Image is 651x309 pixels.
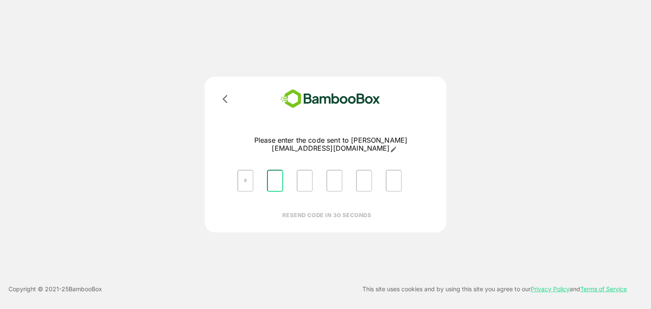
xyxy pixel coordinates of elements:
[8,284,102,294] p: Copyright © 2021- 25 BambooBox
[356,170,372,192] input: Please enter OTP character 5
[231,136,431,153] p: Please enter the code sent to [PERSON_NAME][EMAIL_ADDRESS][DOMAIN_NAME]
[297,170,313,192] input: Please enter OTP character 3
[237,170,253,192] input: Please enter OTP character 1
[362,284,627,294] p: This site uses cookies and by using this site you agree to our and
[531,285,570,292] a: Privacy Policy
[386,170,402,192] input: Please enter OTP character 6
[580,285,627,292] a: Terms of Service
[267,170,283,192] input: Please enter OTP character 2
[326,170,342,192] input: Please enter OTP character 4
[268,87,392,111] img: bamboobox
